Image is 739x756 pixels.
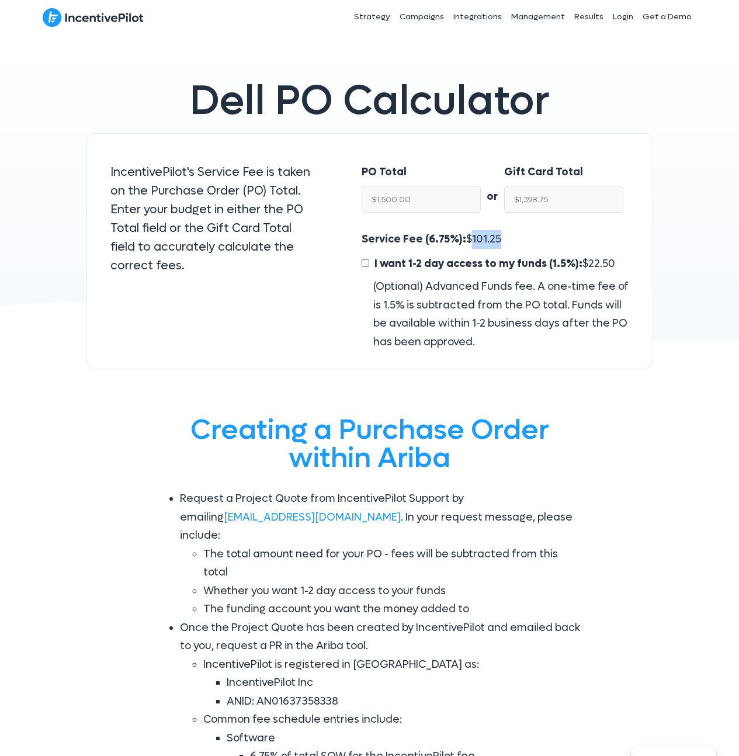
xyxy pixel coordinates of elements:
[203,582,583,601] li: Whether you want 1-2 day access to your funds
[43,8,144,27] img: IncentivePilot
[588,257,615,271] span: 22.50
[638,2,696,32] a: Get a Demo
[203,600,583,619] li: The funding account you want the money added to
[190,74,550,127] span: Dell PO Calculator
[372,257,615,271] span: $
[227,692,583,711] li: ANID: AN01637358338
[362,278,629,351] div: (Optional) Advanced Funds fee. A one-time fee of is 1.5% is subtracted from the PO total. Funds w...
[227,674,583,692] li: IncentivePilot Inc
[203,656,583,711] li: IncentivePilot is registered in [GEOGRAPHIC_DATA] as:
[504,163,583,182] label: Gift Card Total
[362,233,466,246] span: Service Fee (6.75%):
[349,2,395,32] a: Strategy
[570,2,608,32] a: Results
[449,2,506,32] a: Integrations
[362,230,629,351] div: $
[190,411,549,476] span: Creating a Purchase Order within Ariba
[110,163,315,275] p: IncentivePilot's Service Fee is taken on the Purchase Order (PO) Total. Enter your budget in eith...
[362,163,407,182] label: PO Total
[269,2,697,32] nav: Header Menu
[362,259,369,267] input: I want 1-2 day access to my funds (1.5%):$22.50
[374,257,582,271] span: I want 1-2 day access to my funds (1.5%):
[481,163,504,206] div: or
[224,511,401,524] a: [EMAIL_ADDRESS][DOMAIN_NAME]
[395,2,449,32] a: Campaigns
[472,233,501,246] span: 101.25
[608,2,638,32] a: Login
[506,2,570,32] a: Management
[180,490,583,619] li: Request a Project Quote from IncentivePilot Support by emailing . In your request message, please...
[203,545,583,582] li: The total amount need for your PO - fees will be subtracted from this total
